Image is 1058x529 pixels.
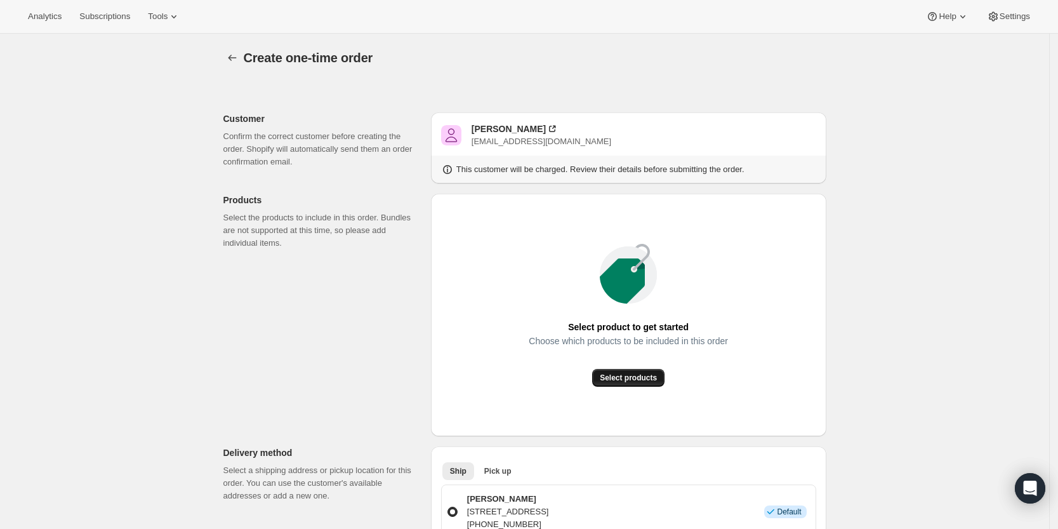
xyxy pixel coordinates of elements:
span: Analytics [28,11,62,22]
div: [PERSON_NAME] [472,123,546,135]
span: Help [939,11,956,22]
span: Ship [450,466,466,476]
span: Create one-time order [244,51,373,65]
button: Settings [979,8,1038,25]
span: Settings [1000,11,1030,22]
button: Analytics [20,8,69,25]
button: Subscriptions [72,8,138,25]
span: Pick up [484,466,512,476]
span: Select product to get started [568,318,689,336]
p: Select the products to include in this order. Bundles are not supported at this time, so please a... [223,211,421,250]
div: Open Intercom Messenger [1015,473,1045,504]
span: Subscriptions [79,11,130,22]
p: Confirm the correct customer before creating the order. Shopify will automatically send them an o... [223,130,421,168]
button: Help [918,8,976,25]
button: Select products [592,369,665,387]
span: Default [777,507,801,517]
p: Customer [223,112,421,125]
span: Tools [148,11,168,22]
p: Products [223,194,421,206]
span: Select products [600,373,657,383]
p: Delivery method [223,446,421,459]
p: This customer will be charged. Review their details before submitting the order. [456,163,744,176]
p: [PERSON_NAME] [467,493,549,506]
button: Tools [140,8,188,25]
span: [EMAIL_ADDRESS][DOMAIN_NAME] [472,137,611,146]
span: Andrew Paterson [441,125,461,145]
p: [STREET_ADDRESS] [467,506,549,518]
span: Choose which products to be included in this order [529,332,728,350]
p: Select a shipping address or pickup location for this order. You can use the customer's available... [223,464,421,502]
